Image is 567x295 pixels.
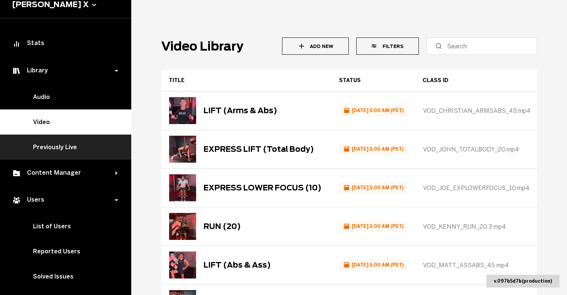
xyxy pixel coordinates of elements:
[169,213,196,240] img: RUN (20)
[282,37,348,55] button: Add New
[12,39,119,48] div: Stats
[356,37,419,55] button: Filters
[161,39,243,54] h1: Video Library
[204,222,241,231] div: RUN (20)
[169,252,196,279] img: LIFT (Abs & Ass)
[204,145,314,154] div: EXPRESS LIFT (Total Body)
[12,66,115,75] div: Library
[169,174,196,201] img: EXPRESS LOWER FOCUS (10)
[339,182,407,193] span: SCHEDULED
[423,223,506,230] span: VOD_KENNY_RUN_20 3.mp4
[169,97,196,124] img: LIFT (Arms & Abs)
[486,275,559,288] div: v. 097b5d7b ( production )
[12,169,115,178] div: Content Manager
[331,70,415,91] th: Toggle SortBy
[423,184,529,192] span: VOD_JOE_EXPLOWERFOCUS_10.mp4
[204,261,271,270] div: LIFT (Abs & Ass)
[423,107,531,114] span: VOD_CHRISTIAN_ARMSABS_45.mp4
[423,146,519,153] span: VOD_JOHN_TOTALBODY_20.mp4
[169,136,196,163] img: EXPRESS LIFT (Total Body)
[204,183,321,192] div: EXPRESS LOWER FOCUS (10)
[447,42,522,51] input: Search
[423,262,509,269] span: VOD_MATT_ASSABS_45.mp4
[339,105,407,116] span: SCHEDULED
[339,144,407,154] span: SCHEDULED
[204,106,277,115] div: LIFT (Arms & Abs)
[339,221,407,232] span: SCHEDULED
[12,196,115,205] div: Users
[161,70,331,91] th: Toggle SortBy
[339,259,407,270] span: SCHEDULED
